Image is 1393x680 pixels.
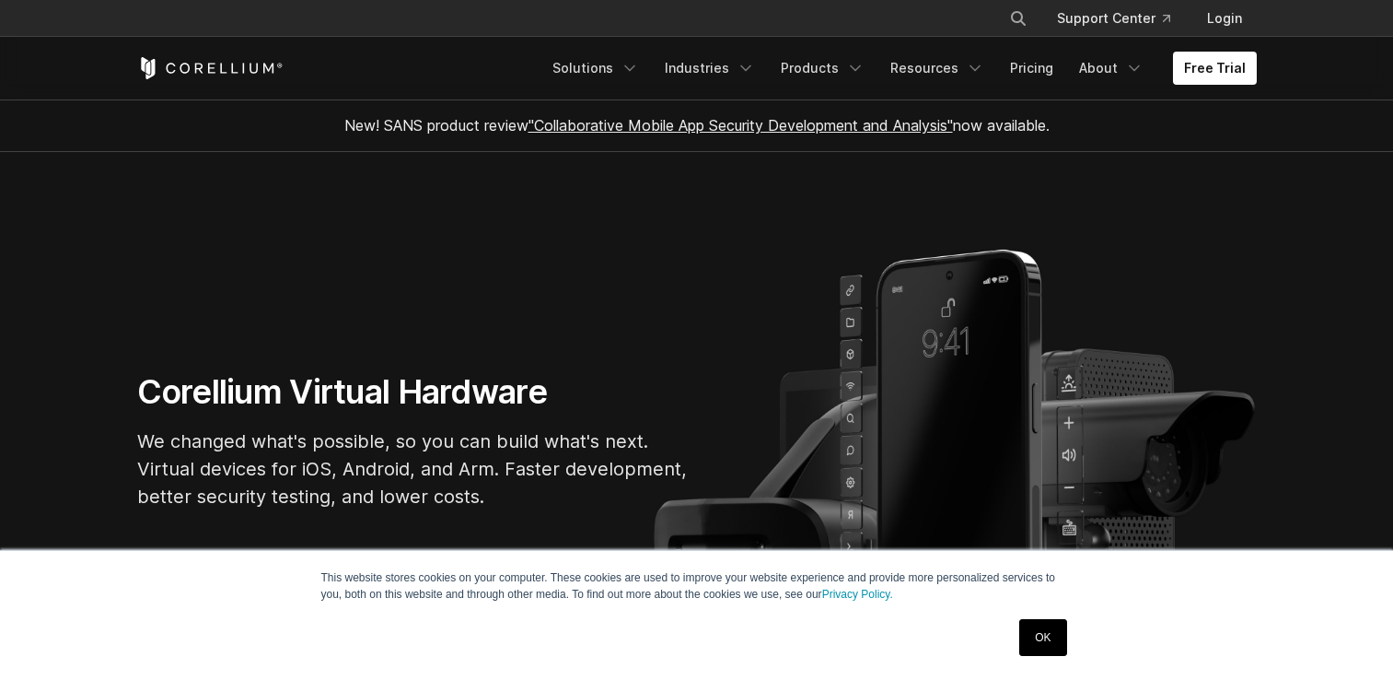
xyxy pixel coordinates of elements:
[552,59,613,77] font: Solutions
[1079,59,1118,77] font: About
[1192,2,1257,35] a: Login
[137,57,284,79] a: Corellium Home
[1019,619,1066,656] a: OK
[1057,9,1155,28] font: Support Center
[890,59,958,77] font: Resources
[999,52,1064,85] a: Pricing
[665,59,729,77] font: Industries
[822,588,893,601] a: Privacy Policy.
[1002,2,1035,35] button: Search
[528,116,953,135] a: "Collaborative Mobile App Security Development and Analysis"
[321,569,1073,603] p: This website stores cookies on your computer. These cookies are used to improve your website expe...
[541,52,1257,85] div: Navigation Menu
[137,428,690,510] p: We changed what's possible, so you can build what's next. Virtual devices for iOS, Android, and A...
[987,2,1257,35] div: Navigation Menu
[781,59,839,77] font: Products
[344,116,1050,135] span: New! SANS product review now available.
[137,371,690,413] h1: Corellium Virtual Hardware
[1173,52,1257,85] a: Free Trial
